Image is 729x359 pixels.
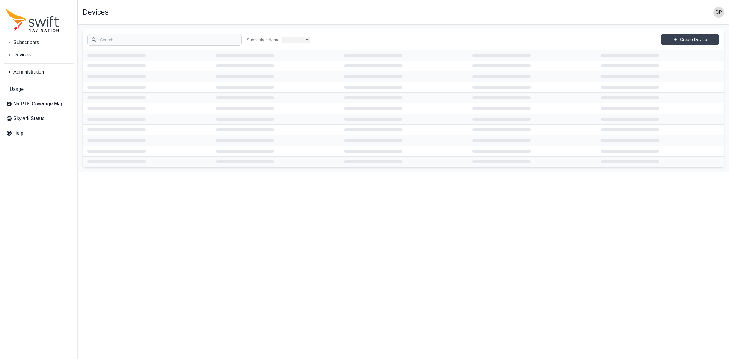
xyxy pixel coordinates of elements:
button: Devices [4,49,74,61]
a: Usage [4,83,74,95]
button: Administration [4,66,74,78]
a: Skylark Status [4,112,74,125]
span: Administration [13,68,44,76]
span: Usage [10,86,24,93]
img: user photo [713,7,724,18]
h1: Devices [83,9,108,16]
span: Devices [13,51,31,58]
span: Help [13,129,23,137]
button: Subscribers [4,36,74,49]
a: Help [4,127,74,139]
span: Nx RTK Coverage Map [13,100,63,108]
span: Skylark Status [13,115,44,122]
label: Subscriber Name [247,37,279,43]
input: Search [87,34,242,46]
span: Subscribers [13,39,39,46]
a: Nx RTK Coverage Map [4,98,74,110]
a: Create Device [661,34,719,45]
